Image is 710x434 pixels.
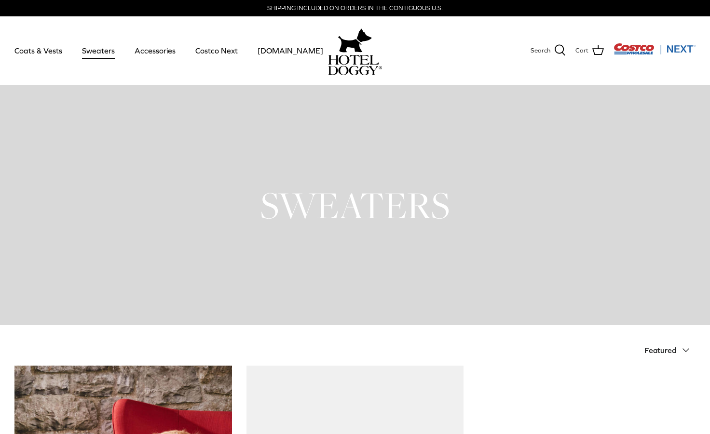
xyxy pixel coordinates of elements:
[328,55,382,75] img: hoteldoggycom
[644,346,676,355] span: Featured
[575,44,604,57] a: Cart
[14,182,696,229] h1: SWEATERS
[249,34,332,67] a: [DOMAIN_NAME]
[575,46,588,56] span: Cart
[531,46,550,56] span: Search
[6,34,71,67] a: Coats & Vests
[531,44,566,57] a: Search
[328,26,382,75] a: hoteldoggy.com hoteldoggycom
[73,34,123,67] a: Sweaters
[614,49,696,56] a: Visit Costco Next
[614,43,696,55] img: Costco Next
[126,34,184,67] a: Accessories
[644,340,696,361] button: Featured
[187,34,246,67] a: Costco Next
[338,26,372,55] img: hoteldoggy.com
